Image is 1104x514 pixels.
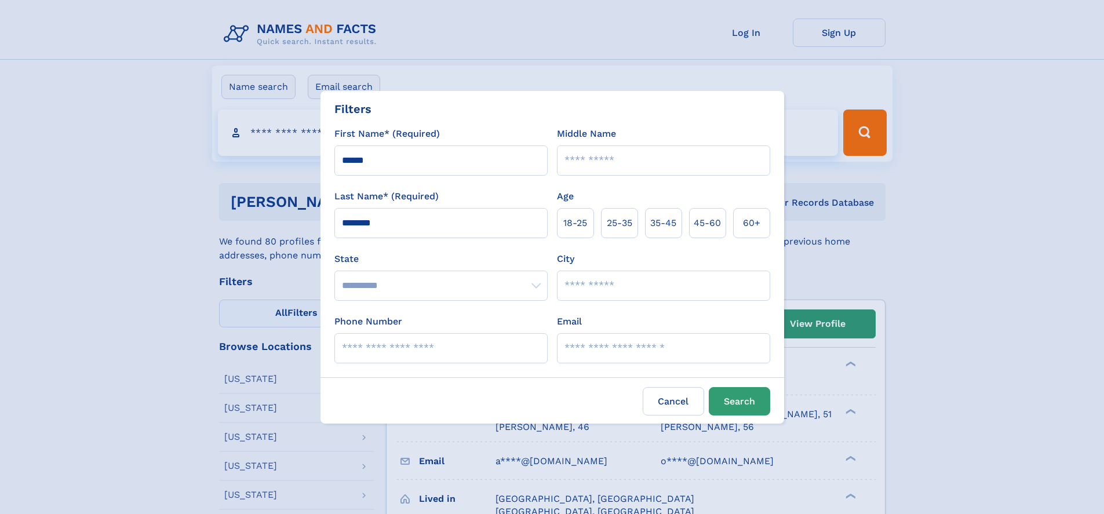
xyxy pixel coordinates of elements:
button: Search [709,387,770,415]
label: Age [557,189,574,203]
span: 18‑25 [563,216,587,230]
span: 35‑45 [650,216,676,230]
label: City [557,252,574,266]
label: Email [557,315,582,329]
label: First Name* (Required) [334,127,440,141]
label: Last Name* (Required) [334,189,439,203]
label: Cancel [643,387,704,415]
div: Filters [334,100,371,118]
label: Middle Name [557,127,616,141]
span: 45‑60 [694,216,721,230]
span: 60+ [743,216,760,230]
label: State [334,252,548,266]
label: Phone Number [334,315,402,329]
span: 25‑35 [607,216,632,230]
